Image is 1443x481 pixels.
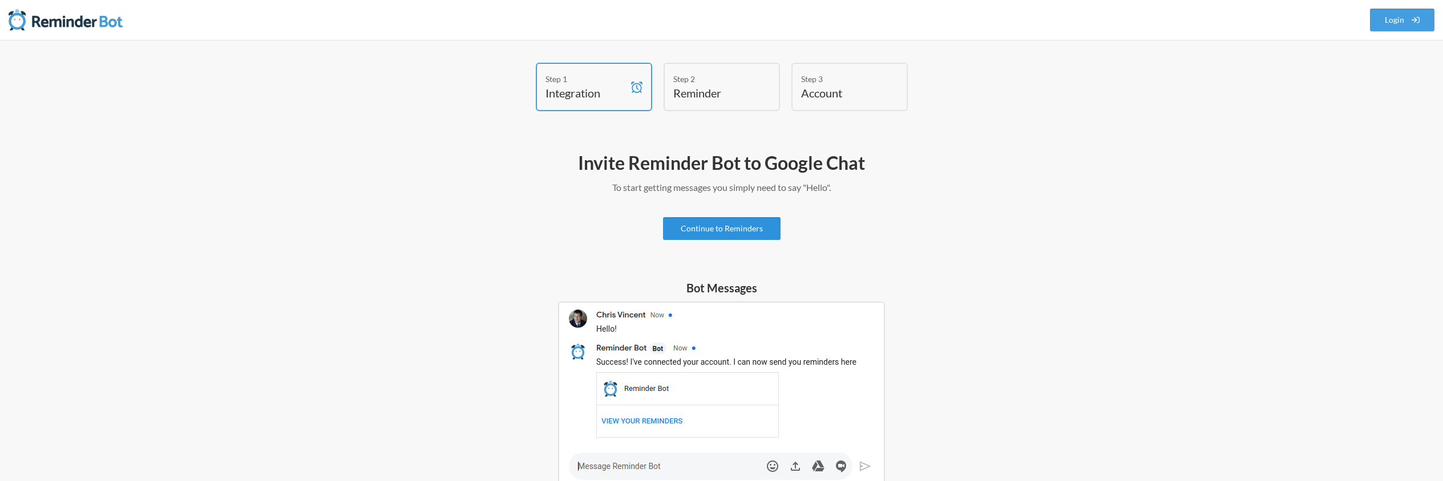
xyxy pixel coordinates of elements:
h5: Bot Messages [558,280,885,296]
a: Login [1370,9,1435,31]
h4: Account [801,85,881,101]
img: Reminder Bot [9,9,123,31]
a: Continue to Reminders [663,217,781,240]
h4: Reminder [673,85,753,101]
div: Step 2 [673,73,753,85]
h2: Invite Reminder Bot to Google Chat [391,151,1053,175]
div: Step 3 [801,73,881,85]
div: Step 1 [545,73,625,85]
p: To start getting messages you simply need to say "Hello". [391,181,1053,194]
h4: Integration [545,85,625,101]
